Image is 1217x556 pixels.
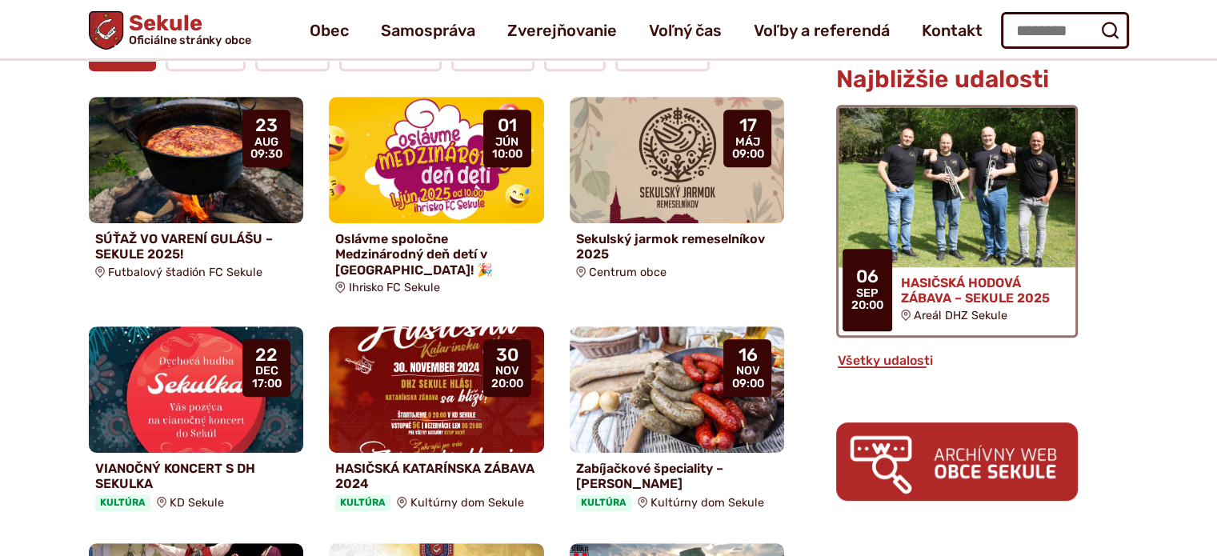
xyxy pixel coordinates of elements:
[731,378,763,390] span: 09:00
[731,136,763,149] span: máj
[914,309,1007,322] span: Areál DHZ Sekule
[335,461,538,491] h4: HASIČSKÁ KATARÍNSKA ZÁBAVA 2024
[95,461,298,491] h4: VIANOČNÝ KONCERT S DH SEKULKA
[576,461,779,491] h4: Zabíjačkové špeciality – [PERSON_NAME]
[851,267,883,286] span: 06
[250,136,282,149] span: aug
[89,326,304,518] a: VIANOČNÝ KONCERT S DH SEKULKA KultúraKD Sekule 22 dec 17:00
[570,97,785,285] a: Sekulský jarmok remeselníkov 2025 Centrum obce 17 máj 09:00
[329,97,544,300] a: Oslávme spoločne Medzinárodný deň detí v [GEOGRAPHIC_DATA]! 🎉 Ihrisko FC Sekule 01 jún 10:00
[836,66,1078,93] h3: Najbližšie udalosti
[128,34,251,46] span: Oficiálne stránky obce
[335,494,390,510] span: Kultúra
[649,8,722,53] a: Voľný čas
[731,148,763,161] span: 09:00
[836,353,935,368] a: Všetky udalosti
[570,326,785,518] a: Zabíjačkové špeciality – [PERSON_NAME] KultúraKultúrny dom Sekule 16 nov 09:00
[836,105,1078,338] a: HASIČSKÁ HODOVÁ ZÁBAVA – SEKULE 2025 Areál DHZ Sekule 06 sep 20:00
[922,8,983,53] a: Kontakt
[410,496,524,510] span: Kultúrny dom Sekule
[851,287,883,300] span: sep
[507,8,617,53] a: Zverejňovanie
[89,11,251,50] a: Logo Sekule, prejsť na domovskú stránku.
[576,231,779,262] h4: Sekulský jarmok remeselníkov 2025
[95,231,298,262] h4: SÚŤAŽ VO VARENÍ GULÁŠU – SEKULE 2025!
[491,378,523,390] span: 20:00
[123,13,251,46] span: Sekule
[754,8,890,53] a: Voľby a referendá
[589,266,667,279] span: Centrum obce
[491,346,523,365] span: 30
[335,231,538,278] h4: Oslávme spoločne Medzinárodný deň detí v [GEOGRAPHIC_DATA]! 🎉
[252,346,282,365] span: 22
[651,496,764,510] span: Kultúrny dom Sekule
[108,266,262,279] span: Futbalový štadión FC Sekule
[349,281,440,294] span: Ihrisko FC Sekule
[492,116,522,135] span: 01
[836,422,1078,500] img: archiv.png
[95,494,150,510] span: Kultúra
[731,365,763,378] span: nov
[901,275,1063,306] h4: HASIČSKÁ HODOVÁ ZÁBAVA – SEKULE 2025
[252,365,282,378] span: dec
[851,299,883,312] span: 20:00
[310,8,349,53] a: Obec
[492,148,522,161] span: 10:00
[252,378,282,390] span: 17:00
[381,8,475,53] a: Samospráva
[170,496,224,510] span: KD Sekule
[576,494,631,510] span: Kultúra
[491,365,523,378] span: nov
[89,11,123,50] img: Prejsť na domovskú stránku
[731,346,763,365] span: 16
[250,116,282,135] span: 23
[250,148,282,161] span: 09:30
[731,116,763,135] span: 17
[329,326,544,518] a: HASIČSKÁ KATARÍNSKA ZÁBAVA 2024 KultúraKultúrny dom Sekule 30 nov 20:00
[89,97,304,285] a: SÚŤAŽ VO VARENÍ GULÁŠU – SEKULE 2025! Futbalový štadión FC Sekule 23 aug 09:30
[492,136,522,149] span: jún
